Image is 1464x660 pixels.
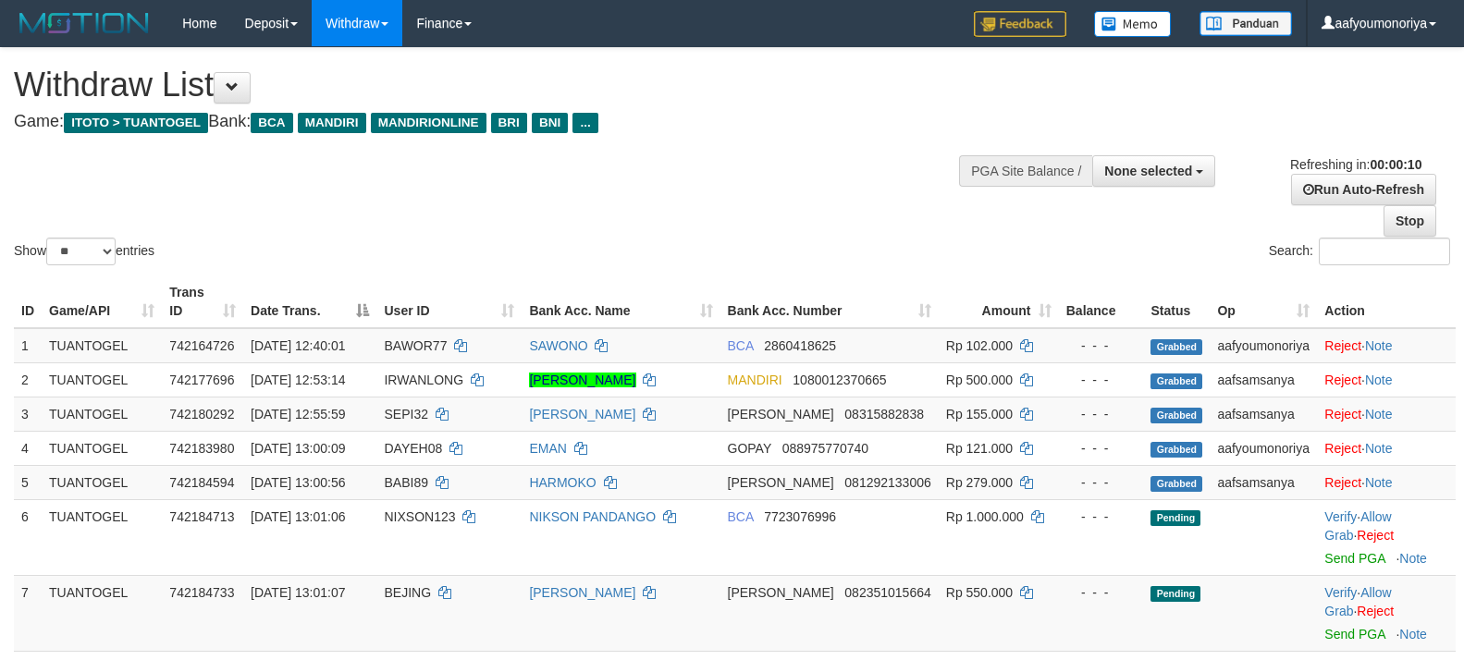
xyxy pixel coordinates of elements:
span: Grabbed [1150,442,1202,458]
td: aafsamsanya [1210,465,1317,499]
td: 4 [14,431,42,465]
span: Refreshing in: [1290,157,1421,172]
td: 1 [14,328,42,363]
span: 742183980 [169,441,234,456]
a: Reject [1357,604,1394,618]
th: Balance [1059,275,1144,328]
span: None selected [1104,164,1192,178]
a: Note [1365,475,1393,490]
a: Note [1399,627,1427,642]
a: Reject [1324,373,1361,387]
span: 742177696 [169,373,234,387]
td: · [1317,431,1456,465]
th: Bank Acc. Number: activate to sort column ascending [720,275,939,328]
span: BEJING [384,585,431,600]
div: PGA Site Balance / [959,155,1092,187]
span: 742184733 [169,585,234,600]
span: IRWANLONG [384,373,463,387]
span: Copy 7723076996 to clipboard [764,509,836,524]
span: [DATE] 12:53:14 [251,373,345,387]
span: Rp 155.000 [946,407,1013,422]
span: [DATE] 13:00:56 [251,475,345,490]
span: · [1324,509,1391,543]
span: [PERSON_NAME] [728,585,834,600]
span: Rp 500.000 [946,373,1013,387]
span: Grabbed [1150,373,1202,389]
span: BAWOR77 [384,338,447,353]
span: 742184594 [169,475,234,490]
a: NIKSON PANDANGO [529,509,656,524]
span: BNI [532,113,568,133]
span: 742184713 [169,509,234,524]
div: - - - [1066,371,1137,389]
a: SAWONO [529,338,587,353]
th: Op: activate to sort column ascending [1210,275,1317,328]
td: 6 [14,499,42,575]
span: Copy 08315882838 to clipboard [844,407,924,422]
a: Reject [1324,441,1361,456]
span: NIXSON123 [384,509,455,524]
td: TUANTOGEL [42,465,162,499]
th: Status [1143,275,1210,328]
td: · [1317,362,1456,397]
a: [PERSON_NAME] [529,407,635,422]
span: 742164726 [169,338,234,353]
a: Note [1365,338,1393,353]
span: BCA [728,509,754,524]
span: Copy 2860418625 to clipboard [764,338,836,353]
td: · [1317,465,1456,499]
span: 742180292 [169,407,234,422]
a: Verify [1324,585,1357,600]
span: [DATE] 12:40:01 [251,338,345,353]
label: Show entries [14,238,154,265]
a: EMAN [529,441,566,456]
span: BCA [728,338,754,353]
span: [DATE] 13:01:06 [251,509,345,524]
th: Game/API: activate to sort column ascending [42,275,162,328]
span: Copy 081292133006 to clipboard [844,475,930,490]
div: - - - [1066,336,1137,355]
a: Stop [1384,205,1436,237]
span: GOPAY [728,441,771,456]
span: MANDIRI [298,113,366,133]
div: - - - [1066,405,1137,423]
a: Note [1365,373,1393,387]
span: [DATE] 13:00:09 [251,441,345,456]
img: MOTION_logo.png [14,9,154,37]
span: DAYEH08 [384,441,442,456]
a: Reject [1324,407,1361,422]
td: · [1317,328,1456,363]
a: Send PGA [1324,551,1384,566]
span: Pending [1150,586,1200,602]
td: aafsamsanya [1210,362,1317,397]
th: Bank Acc. Name: activate to sort column ascending [522,275,720,328]
label: Search: [1269,238,1450,265]
th: User ID: activate to sort column ascending [376,275,522,328]
td: TUANTOGEL [42,431,162,465]
a: Reject [1357,528,1394,543]
span: BCA [251,113,292,133]
input: Search: [1319,238,1450,265]
td: 3 [14,397,42,431]
td: TUANTOGEL [42,575,162,651]
td: TUANTOGEL [42,397,162,431]
div: - - - [1066,473,1137,492]
div: - - - [1066,507,1137,526]
span: · [1324,585,1391,618]
a: Send PGA [1324,627,1384,642]
span: Grabbed [1150,408,1202,423]
span: [PERSON_NAME] [728,475,834,490]
td: aafyoumonoriya [1210,431,1317,465]
td: · · [1317,499,1456,575]
span: Pending [1150,510,1200,526]
span: MANDIRIONLINE [371,113,486,133]
a: Allow Grab [1324,585,1391,618]
td: · · [1317,575,1456,651]
th: ID [14,275,42,328]
a: Note [1365,407,1393,422]
td: aafyoumonoriya [1210,328,1317,363]
img: panduan.png [1199,11,1292,36]
img: Button%20Memo.svg [1094,11,1172,37]
td: TUANTOGEL [42,499,162,575]
td: · [1317,397,1456,431]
